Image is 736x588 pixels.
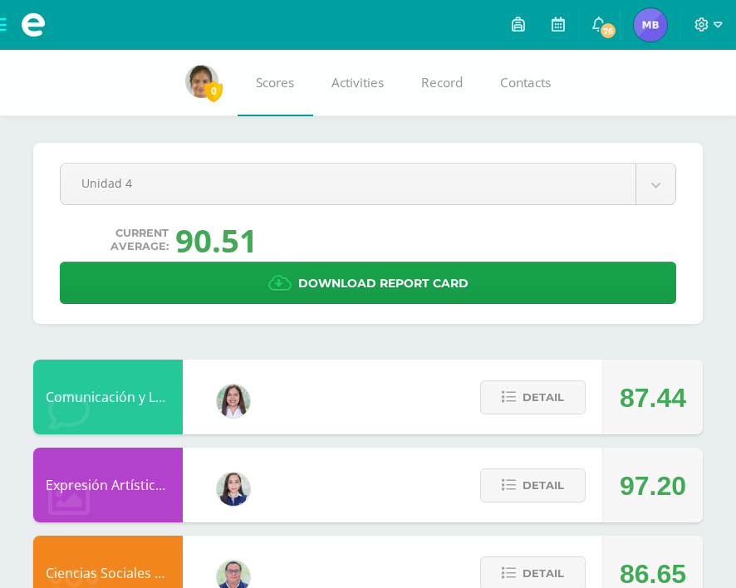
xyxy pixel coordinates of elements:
a: Scores [238,50,313,116]
span: Current average: [110,227,169,253]
img: 5a23d9b034233967b44c7c21eeedf540.png [634,8,667,42]
span: Record [421,74,463,91]
button: Detail [480,380,586,414]
a: Activities [313,50,403,116]
a: Contacts [482,50,570,116]
span: Scores [256,74,294,91]
a: Download report card [60,262,676,304]
button: Detail [480,468,586,502]
div: 97.20 [620,448,686,523]
img: acecb51a315cac2de2e3deefdb732c9f.png [217,385,250,418]
span: Detail [523,382,564,413]
div: Comunicación y Lenguaje, Inglés [33,360,183,434]
span: Unidad 4 [81,164,615,203]
img: 4684625e3063d727a78513927f19c879.png [185,65,218,98]
a: Unidad 4 [61,164,675,204]
span: 76 [599,22,617,40]
span: Detail [523,470,564,501]
span: Download report card [298,263,469,304]
span: 0 [204,81,223,101]
img: 360951c6672e02766e5b7d72674f168c.png [217,473,250,506]
a: Record [403,50,482,116]
span: Activities [331,74,384,91]
div: Expresión Artística ARTES PLÁSTICAS [33,448,183,522]
span: Contacts [500,74,551,91]
div: 90.51 [175,218,258,262]
div: 87.44 [620,360,686,435]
